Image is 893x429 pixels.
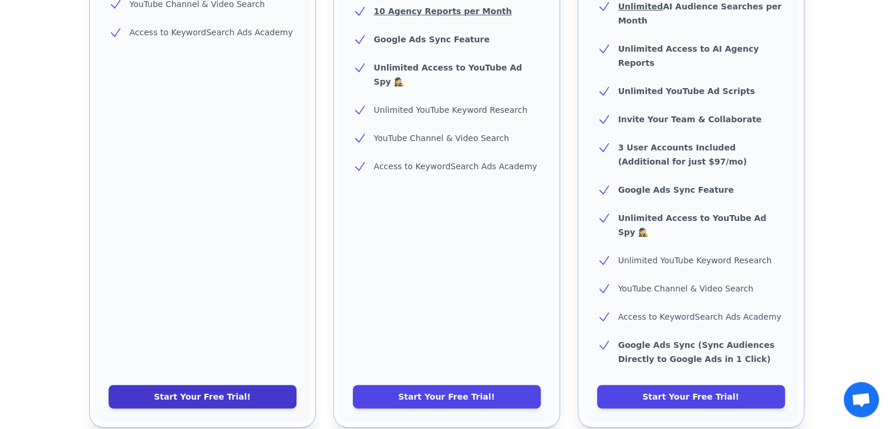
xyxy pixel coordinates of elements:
span: Unlimited YouTube Keyword Research [618,256,772,265]
span: Access to KeywordSearch Ads Academy [130,28,293,37]
span: Access to KeywordSearch Ads Academy [374,162,537,171]
a: Open chat [844,382,879,417]
b: Google Ads Sync Feature [374,35,490,44]
img: Sorsogon City, Sorsogon, Philippines [14,373,56,415]
span: Access to KeywordSearch Ads Academy [618,312,781,321]
b: 3 User Accounts Included (Additional for just $97/mo) [618,143,747,166]
b: Unlimited Access to YouTube Ad Spy 🕵️‍♀️ [618,213,767,237]
b: AI Audience Searches per Month [618,2,782,25]
b: Google Ads Sync Feature [618,185,734,195]
b: Unlimited Access to AI Agency Reports [618,44,759,68]
u: 10 Agency Reports per Month [374,6,512,16]
a: Start Your Free Trial! [353,385,541,408]
span: YouTube Channel & Video Search [618,284,753,293]
u: Unlimited [618,2,663,11]
a: Start Your Free Trial! [109,385,296,408]
span: YouTube Channel & Video Search [374,133,509,143]
b: Unlimited YouTube Ad Scripts [618,86,755,96]
b: Google Ads Sync (Sync Audiences Directly to Google Ads in 1 Click) [618,340,774,364]
b: Unlimited Access to YouTube Ad Spy 🕵️‍♀️ [374,63,523,86]
b: Invite Your Team & Collaborate [618,115,762,124]
span: Unlimited YouTube Keyword Research [374,105,528,115]
a: Start Your Free Trial! [597,385,785,408]
p: C just tried KeywordSearch. [70,383,188,404]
